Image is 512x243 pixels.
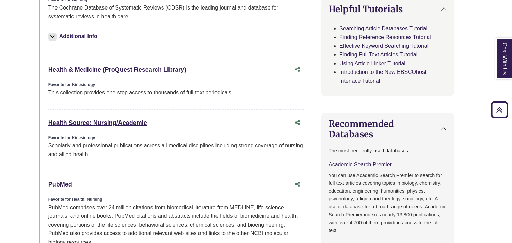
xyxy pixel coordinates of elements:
[322,113,454,145] button: Recommended Databases
[48,135,304,141] div: Favorite for Kinesiology
[329,147,447,155] p: The most frequently-used databases
[48,181,72,188] a: PubMed
[339,61,405,66] a: Using Article Linker Tutorial
[329,172,447,234] p: You can use Academic Search Premier to search for full text articles covering topics in biology, ...
[291,116,304,129] button: Share this database
[48,119,147,126] a: Health Source: Nursing/Academic
[339,26,427,31] a: Searching Article Databases Tutorial
[329,162,392,167] a: Academic Search Premier
[48,3,304,21] p: The Cochrane Database of Systematic Reviews (CDSR) is the leading journal and database for system...
[48,66,186,73] a: Health & Medicine (ProQuest Research Library)
[291,178,304,191] button: Share this database
[48,82,304,88] div: Favorite for Kinesiology
[48,141,304,159] p: Scholarly and professional publications across all medical disciplines including strong coverage ...
[48,88,304,97] p: This collection provides one-stop access to thousands of full-text periodicals.
[48,196,304,203] div: Favorite for Health; Nursing
[339,43,428,49] a: Effective Keyword Searching Tutorial
[339,52,417,58] a: Finding Full Text Articles Tutorial
[339,34,431,40] a: Finding Reference Resources Tutorial
[339,69,426,84] a: Introduction to the New EBSCOhost Interface Tutorial
[291,63,304,76] button: Share this database
[489,105,510,114] a: Back to Top
[48,32,99,41] button: Additional Info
